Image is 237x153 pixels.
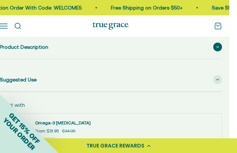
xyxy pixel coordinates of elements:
span: YOUR ORDER [1,116,37,152]
a: Omega-3 [MEDICAL_DATA] [35,120,91,127]
div: TRUE GRACE REWARDS [86,142,144,150]
span: GET 15% OFF [7,111,41,145]
a: Free Shipping on Orders $50+ [90,5,162,11]
compare-at-price: $34.95 [62,128,75,135]
span: Omega-3 [MEDICAL_DATA] [35,120,91,125]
